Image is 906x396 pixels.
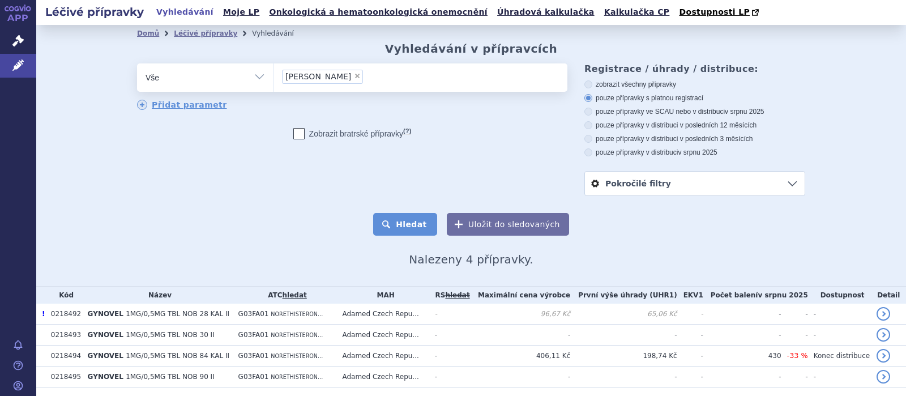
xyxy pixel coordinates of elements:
[584,93,805,103] label: pouze přípravky s platnou registrací
[470,346,570,367] td: 406,11 Kč
[385,42,558,56] h2: Vyhledávání v přípravcích
[42,310,45,318] span: Poslední data tohoto produktu jsou ze SCAU platného k 01.03.2020.
[703,346,781,367] td: 430
[409,253,533,266] span: Nalezeny 4 přípravky.
[88,373,123,381] span: GYNOVEL
[781,325,808,346] td: -
[366,69,420,83] input: [PERSON_NAME]
[36,4,153,20] h2: Léčivé přípravky
[126,352,229,360] span: 1MG/0,5MG TBL NOB 84 KAL II
[470,367,570,388] td: -
[570,346,677,367] td: 198,74 Kč
[877,307,890,321] a: detail
[677,346,703,367] td: -
[45,346,82,367] td: 0218494
[45,367,82,388] td: 0218495
[88,352,123,360] span: GYNOVEL
[336,367,429,388] td: Adamed Czech Repu...
[429,287,471,304] th: RS
[271,353,323,359] span: NORETHISTERON...
[403,127,411,135] abbr: (?)
[703,304,781,325] td: -
[238,373,269,381] span: G03FA01
[137,100,227,110] a: Přidat parametr
[470,287,570,304] th: Maximální cena výrobce
[88,331,123,339] span: GYNOVEL
[470,304,570,325] td: 96,67 Kč
[584,80,805,89] label: zobrazit všechny přípravky
[336,346,429,367] td: Adamed Czech Repu...
[781,367,808,388] td: -
[584,134,805,143] label: pouze přípravky v distribuci v posledních 3 měsících
[45,325,82,346] td: 0218493
[429,325,471,346] td: -
[570,287,677,304] th: První výše úhrady (UHR1)
[570,304,677,325] td: 65,06 Kč
[252,25,309,42] li: Vyhledávání
[238,331,269,339] span: G03FA01
[137,29,159,37] a: Domů
[82,287,233,304] th: Název
[570,367,677,388] td: -
[677,287,703,304] th: EKV1
[584,121,805,130] label: pouze přípravky v distribuci v posledních 12 měsících
[677,325,703,346] td: -
[271,332,323,338] span: NORETHISTERON...
[174,29,237,37] a: Léčivé přípravky
[373,213,437,236] button: Hledat
[758,291,807,299] span: v srpnu 2025
[570,325,677,346] td: -
[126,331,215,339] span: 1MG/0,5MG TBL NOB 30 II
[677,304,703,325] td: -
[584,63,805,74] h3: Registrace / úhrady / distribuce:
[585,172,805,195] a: Pokročilé filtry
[285,73,351,80] span: [PERSON_NAME]
[678,148,717,156] span: v srpnu 2025
[445,291,469,299] a: vyhledávání neobsahuje žádnou platnou referenční skupinu
[220,5,263,20] a: Moje LP
[45,304,82,325] td: 0218492
[677,367,703,388] td: -
[238,310,269,318] span: G03FA01
[808,346,871,367] td: Konec distribuce
[336,325,429,346] td: Adamed Czech Repu...
[445,291,469,299] del: hledat
[88,310,123,318] span: GYNOVEL
[584,148,805,157] label: pouze přípravky v distribuci
[676,5,764,20] a: Dostupnosti LP
[266,5,491,20] a: Onkologická a hematoonkologická onemocnění
[494,5,598,20] a: Úhradová kalkulačka
[271,374,323,380] span: NORETHISTERON...
[336,287,429,304] th: MAH
[679,7,750,16] span: Dostupnosti LP
[126,310,229,318] span: 1MG/0,5MG TBL NOB 28 KAL II
[877,328,890,342] a: detail
[470,325,570,346] td: -
[703,287,808,304] th: Počet balení
[703,367,781,388] td: -
[283,291,307,299] a: hledat
[808,287,871,304] th: Dostupnost
[153,5,217,20] a: Vyhledávání
[447,213,569,236] button: Uložit do sledovaných
[781,304,808,325] td: -
[725,108,764,116] span: v srpnu 2025
[271,311,323,317] span: NORETHISTERON...
[293,128,412,139] label: Zobrazit bratrské přípravky
[238,352,269,360] span: G03FA01
[808,325,871,346] td: -
[126,373,215,381] span: 1MG/0,5MG TBL NOB 90 II
[429,367,471,388] td: -
[877,349,890,363] a: detail
[354,73,361,79] span: ×
[703,325,781,346] td: -
[336,304,429,325] td: Adamed Czech Repu...
[787,351,808,360] span: -33 %
[429,304,471,325] td: -
[808,304,871,325] td: -
[871,287,906,304] th: Detail
[45,287,82,304] th: Kód
[808,367,871,388] td: -
[601,5,673,20] a: Kalkulačka CP
[233,287,337,304] th: ATC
